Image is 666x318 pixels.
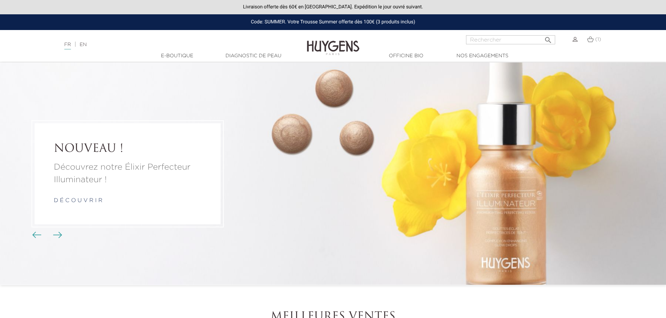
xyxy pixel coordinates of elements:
[466,35,555,44] input: Rechercher
[61,40,272,49] div: |
[371,52,441,60] a: Officine Bio
[35,230,58,241] div: Boutons du carrousel
[544,34,552,42] i: 
[54,198,102,204] a: d é c o u v r i r
[307,29,359,56] img: Huygens
[447,52,517,60] a: Nos engagements
[595,37,601,42] span: (1)
[54,142,201,156] a: NOUVEAU !
[142,52,212,60] a: E-Boutique
[54,161,201,186] a: Découvrez notre Élixir Perfecteur Illuminateur !
[542,33,554,43] button: 
[219,52,288,60] a: Diagnostic de peau
[64,42,71,50] a: FR
[80,42,87,47] a: EN
[587,37,601,42] a: (1)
